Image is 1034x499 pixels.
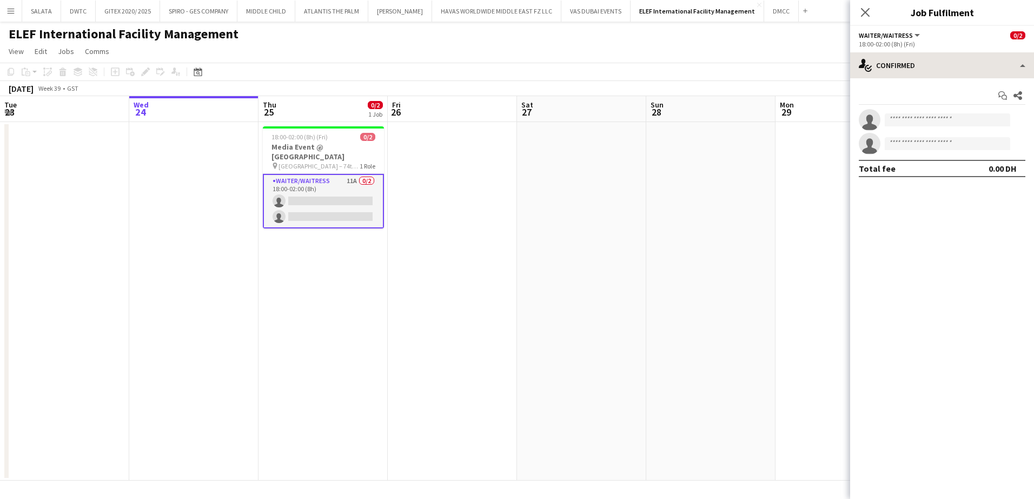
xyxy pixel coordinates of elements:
[67,84,78,92] div: GST
[160,1,237,22] button: SPIRO - GES COMPANY
[237,1,295,22] button: MIDDLE CHILD
[432,1,561,22] button: HAVAS WORLDWIDE MIDDLE EAST FZ LLC
[368,1,432,22] button: [PERSON_NAME]
[22,1,61,22] button: SALATA
[521,100,533,110] span: Sat
[85,46,109,56] span: Comms
[850,52,1034,78] div: Confirmed
[780,100,794,110] span: Mon
[4,100,17,110] span: Tue
[36,84,63,92] span: Week 39
[989,163,1017,174] div: 0.00 DH
[850,5,1034,19] h3: Job Fulfilment
[392,100,401,110] span: Fri
[859,31,922,39] button: Waiter/Waitress
[520,106,533,118] span: 27
[9,46,24,56] span: View
[263,174,384,228] app-card-role: Waiter/Waitress11A0/218:00-02:00 (8h)
[360,133,375,141] span: 0/2
[9,83,34,94] div: [DATE]
[295,1,368,22] button: ATLANTIS THE PALM
[561,1,631,22] button: VAS DUBAI EVENTS
[859,31,913,39] span: Waiter/Waitress
[3,106,17,118] span: 23
[261,106,276,118] span: 25
[4,44,28,58] a: View
[263,100,276,110] span: Thu
[132,106,149,118] span: 24
[35,46,47,56] span: Edit
[81,44,114,58] a: Comms
[651,100,664,110] span: Sun
[96,1,160,22] button: GITEX 2020/ 2025
[61,1,96,22] button: DWTC
[263,142,384,161] h3: Media Event @ [GEOGRAPHIC_DATA]
[631,1,764,22] button: ELEF International Facility Management
[279,162,360,170] span: [GEOGRAPHIC_DATA] – 74th Floor Venue
[368,110,382,118] div: 1 Job
[30,44,51,58] a: Edit
[390,106,401,118] span: 26
[778,106,794,118] span: 29
[9,26,238,42] h1: ELEF International Facility Management
[263,126,384,228] app-job-card: 18:00-02:00 (8h) (Fri)0/2Media Event @ [GEOGRAPHIC_DATA] [GEOGRAPHIC_DATA] – 74th Floor Venue1 Ro...
[134,100,149,110] span: Wed
[54,44,78,58] a: Jobs
[58,46,74,56] span: Jobs
[368,101,383,109] span: 0/2
[859,40,1025,48] div: 18:00-02:00 (8h) (Fri)
[271,133,328,141] span: 18:00-02:00 (8h) (Fri)
[764,1,799,22] button: DMCC
[859,163,896,174] div: Total fee
[649,106,664,118] span: 28
[1010,31,1025,39] span: 0/2
[360,162,375,170] span: 1 Role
